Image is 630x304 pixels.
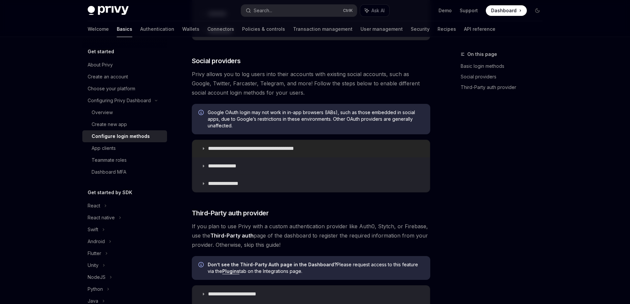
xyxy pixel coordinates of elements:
[82,118,167,130] a: Create new app
[88,273,105,281] div: NodeJS
[461,82,548,93] a: Third-Party auth provider
[92,132,150,140] div: Configure login methods
[82,166,167,178] a: Dashboard MFA
[92,156,127,164] div: Teammate roles
[82,142,167,154] a: App clients
[198,262,205,269] svg: Info
[464,21,495,37] a: API reference
[208,109,424,129] span: Google OAuth login may not work in in-app browsers (IABs), such as those embedded in social apps,...
[343,8,353,13] span: Ctrl K
[241,5,357,17] button: Search...CtrlK
[461,61,548,71] a: Basic login methods
[486,5,527,16] a: Dashboard
[82,59,167,71] a: About Privy
[92,109,113,116] div: Overview
[467,50,497,58] span: On this page
[208,261,424,275] span: Please request access to this feature via the tab on the Integrations page.
[182,21,199,37] a: Wallets
[82,107,167,118] a: Overview
[210,232,254,239] strong: Third-Party auth
[82,154,167,166] a: Teammate roles
[88,202,100,210] div: React
[117,21,132,37] a: Basics
[360,21,403,37] a: User management
[192,208,269,218] span: Third-Party auth provider
[82,83,167,95] a: Choose your platform
[88,85,135,93] div: Choose your platform
[92,120,127,128] div: Create new app
[88,97,151,105] div: Configuring Privy Dashboard
[460,7,478,14] a: Support
[198,110,205,116] svg: Info
[438,21,456,37] a: Recipes
[293,21,353,37] a: Transaction management
[222,268,239,274] a: Plugins
[207,21,234,37] a: Connectors
[88,238,105,245] div: Android
[242,21,285,37] a: Policies & controls
[88,6,129,15] img: dark logo
[88,73,128,81] div: Create an account
[92,168,126,176] div: Dashboard MFA
[88,214,115,222] div: React native
[88,48,114,56] h5: Get started
[82,71,167,83] a: Create an account
[88,249,101,257] div: Flutter
[92,144,116,152] div: App clients
[532,5,543,16] button: Toggle dark mode
[360,5,389,17] button: Ask AI
[88,285,103,293] div: Python
[192,222,430,249] span: If you plan to use Privy with a custom authentication provider like Auth0, Stytch, or Firebase, u...
[208,262,337,267] strong: Don’t see the Third-Party Auth page in the Dashboard?
[88,189,132,196] h5: Get started by SDK
[88,226,98,234] div: Swift
[192,69,430,97] span: Privy allows you to log users into their accounts with existing social accounts, such as Google, ...
[140,21,174,37] a: Authentication
[411,21,430,37] a: Security
[371,7,385,14] span: Ask AI
[88,261,99,269] div: Unity
[461,71,548,82] a: Social providers
[88,21,109,37] a: Welcome
[88,61,113,69] div: About Privy
[254,7,272,15] div: Search...
[439,7,452,14] a: Demo
[491,7,517,14] span: Dashboard
[192,56,241,65] span: Social providers
[82,130,167,142] a: Configure login methods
